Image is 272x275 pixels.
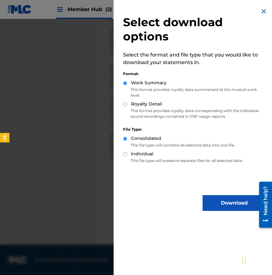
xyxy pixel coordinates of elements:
button: Download [203,195,266,211]
h2: Select download options [123,15,266,44]
label: Individual [131,151,153,157]
img: Top Rightsholders [56,6,64,13]
div: Format: [123,71,266,77]
div: File Type: [123,127,266,132]
p: Select the format and file type that you would like to download your statements in. [123,51,266,66]
img: MLC Logo [8,5,32,14]
span: (2) [105,6,112,12]
iframe: Chat Widget [240,245,272,275]
iframe: Resource Center [254,179,272,230]
span: Member Hub [68,6,112,13]
p: This file type will preserve separate files for all selected data. [123,158,266,164]
p: This file type will combine all selected data into one file. [123,142,266,148]
p: This format provides royalty data corresponding with the individual sound recordings contained in... [123,108,266,119]
div: Drag [242,251,246,270]
label: Royalty Detail [131,101,162,107]
label: Consolidated [131,135,161,142]
label: Work Summary [131,80,167,86]
p: This format provides royalty data summarized at the musical work level. [123,87,266,98]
